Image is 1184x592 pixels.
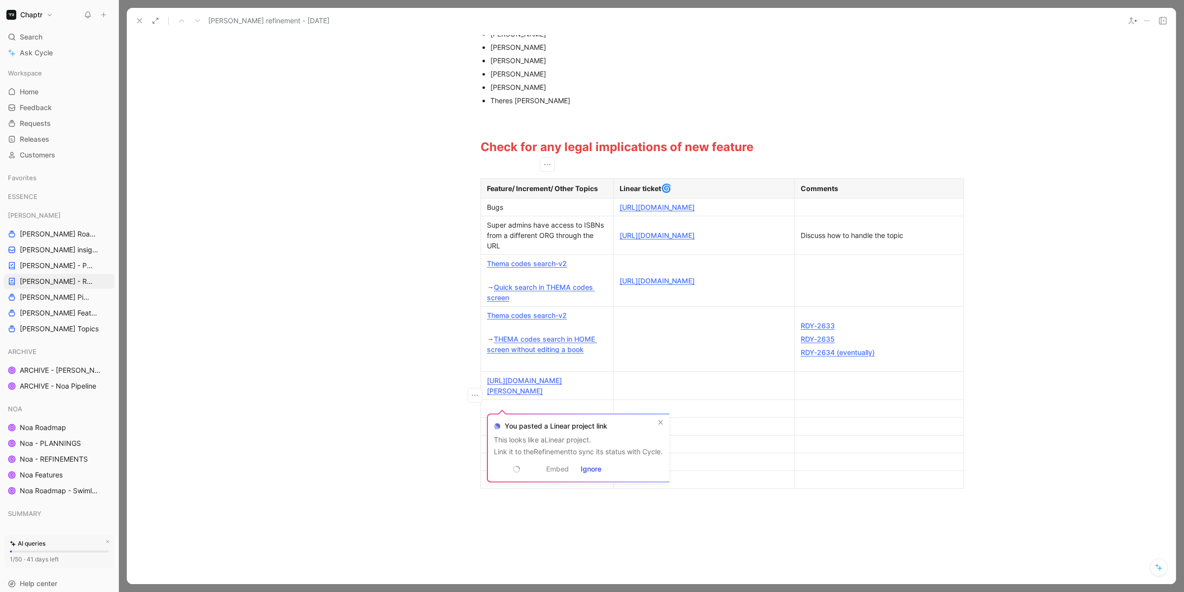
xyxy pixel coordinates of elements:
div: SUMMARY [4,506,114,521]
div: This looks like a Linear project. Link it to the Refinement to sync its status with Cycle. [494,434,663,458]
div: Workspace [4,66,114,80]
span: ARCHIVE [8,347,37,356]
span: [PERSON_NAME] Roadmap - open items [20,229,98,239]
div: [PERSON_NAME][PERSON_NAME] Roadmap - open items[PERSON_NAME] insights[PERSON_NAME] - PLANNINGS[PE... [4,208,114,336]
div: [PERSON_NAME] [490,69,822,79]
div: ESSENCE [4,189,114,207]
span: Search [20,31,42,43]
div: NOANoa RoadmapNoa - PLANNINGSNoa - REFINEMENTSNoa FeaturesNoa Roadmap - Swimlanes [4,401,114,498]
div: Theres [PERSON_NAME] [490,95,822,106]
a: RDY-2633 [801,321,835,330]
a: Noa - PLANNINGS [4,436,114,451]
div: Favorites [4,170,114,185]
div: Discuss how to handle the topic [801,230,958,240]
span: Noa Features [20,470,63,480]
a: Customers [4,148,114,162]
div: SUMMARY [4,506,114,524]
div: ESSENCE [4,189,114,204]
a: RDY-2634 (eventually) [801,348,875,356]
span: Ignore [581,463,601,475]
header: You pasted a Linear project link [494,420,663,432]
div: → [487,272,607,303]
span: Feedback [20,103,52,113]
a: [PERSON_NAME] Features [4,306,114,320]
span: Help center [20,579,57,588]
div: AI queries [10,539,45,549]
div: Search [4,30,114,44]
div: NOA [4,401,114,416]
span: SUMMARY [8,509,41,518]
div: ARCHIVEARCHIVE - [PERSON_NAME] PipelineARCHIVE - Noa Pipeline [4,344,114,394]
span: Noa Roadmap - Swimlanes [20,486,101,496]
a: [URL][DOMAIN_NAME][PERSON_NAME] [487,376,562,395]
a: Noa - REFINEMENTS [4,452,114,467]
a: Noa Roadmap - Swimlanes [4,483,114,498]
a: Noa Roadmap [4,420,114,435]
div: ARCHIVE [4,344,114,359]
strong: Feature/ Increment/ Other Topics [487,184,598,193]
a: [URL][DOMAIN_NAME] [620,276,695,285]
span: [PERSON_NAME] Features [20,308,101,318]
a: THEMA codes search in HOME screen without editing a book [487,335,597,354]
span: [PERSON_NAME] - PLANNINGS [20,261,95,271]
span: ESSENCE [8,192,37,201]
a: Thema codes search-v2 [487,311,567,319]
a: Noa Features [4,468,114,482]
a: [PERSON_NAME] - PLANNINGS [4,258,114,273]
a: ARCHIVE - Noa Pipeline [4,379,114,394]
div: [PERSON_NAME] [490,55,822,66]
div: [PERSON_NAME] [490,42,822,52]
h1: Chaptr [20,10,42,19]
a: ARCHIVE - [PERSON_NAME] Pipeline [4,363,114,378]
button: ChaptrChaptr [4,8,55,22]
span: [PERSON_NAME] Topics [20,324,99,334]
a: Quick search in THEMA codes screen [487,283,595,302]
span: Noa Roadmap [20,423,66,433]
div: [PERSON_NAME] [490,82,822,92]
span: Requests [20,118,51,128]
a: [PERSON_NAME] Topics [4,321,114,336]
span: Noa - PLANNINGS [20,438,81,448]
span: Releases [20,134,49,144]
a: [PERSON_NAME] Pipeline [4,290,114,305]
div: [PERSON_NAME] [4,208,114,223]
span: 🌀 [661,183,671,193]
img: Chaptr [6,10,16,20]
a: RDY-2635 [801,335,835,343]
div: 1/50 · 41 days left [10,554,59,564]
span: ARCHIVE - [PERSON_NAME] Pipeline [20,365,104,375]
div: Help center [4,576,114,591]
div: Super admins have access to ISBNs from a different ORG through the URL [487,220,607,251]
span: [PERSON_NAME] Pipeline [20,292,92,302]
span: [PERSON_NAME] refinement - [DATE] [208,15,330,27]
span: ARCHIVE - Noa Pipeline [20,381,96,391]
strong: Linear ticket [620,184,661,193]
span: Home [20,87,38,97]
span: Check for any legal implications of new feature [481,140,753,154]
a: Releases [4,132,114,147]
span: [PERSON_NAME] - REFINEMENTS [20,276,96,286]
a: Home [4,84,114,99]
span: NOA [8,404,22,414]
a: Feedback [4,100,114,115]
a: Ask Cycle [4,45,114,60]
button: Ignore [576,462,606,476]
span: Noa - REFINEMENTS [20,454,88,464]
a: Thema codes search-v2 [487,259,567,268]
span: [PERSON_NAME] [8,210,61,220]
span: Favorites [8,173,37,183]
div: → [487,323,607,355]
strong: Comments [801,184,838,193]
div: Bugs [487,202,607,212]
span: Workspace [8,68,42,78]
span: [PERSON_NAME] insights [20,245,101,255]
a: [PERSON_NAME] Roadmap - open items [4,227,114,241]
a: [PERSON_NAME] insights [4,242,114,257]
a: [PERSON_NAME] - REFINEMENTS [4,274,114,289]
a: Requests [4,116,114,131]
span: Customers [20,150,55,160]
a: [URL][DOMAIN_NAME] [620,231,695,239]
span: Ask Cycle [20,47,53,59]
a: [URL][DOMAIN_NAME] [620,203,695,211]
